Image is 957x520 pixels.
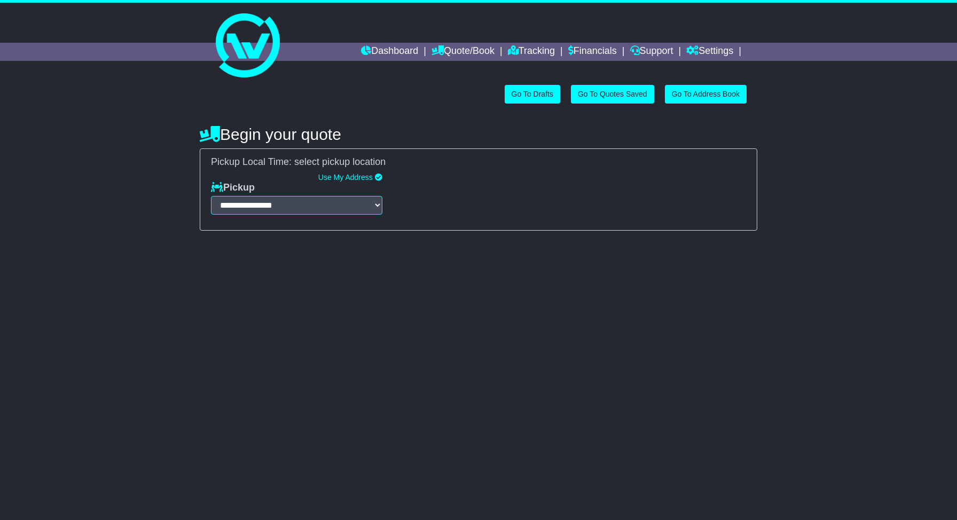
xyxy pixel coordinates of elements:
a: Go To Quotes Saved [571,85,654,104]
span: select pickup location [294,156,386,167]
a: Tracking [508,43,555,61]
a: Quote/Book [432,43,495,61]
a: Financials [568,43,617,61]
label: Pickup [211,182,255,194]
div: Pickup Local Time: [206,156,751,168]
a: Support [630,43,673,61]
a: Settings [686,43,733,61]
a: Go To Drafts [505,85,560,104]
a: Dashboard [361,43,418,61]
a: Use My Address [318,173,373,182]
a: Go To Address Book [665,85,747,104]
h4: Begin your quote [200,125,757,143]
